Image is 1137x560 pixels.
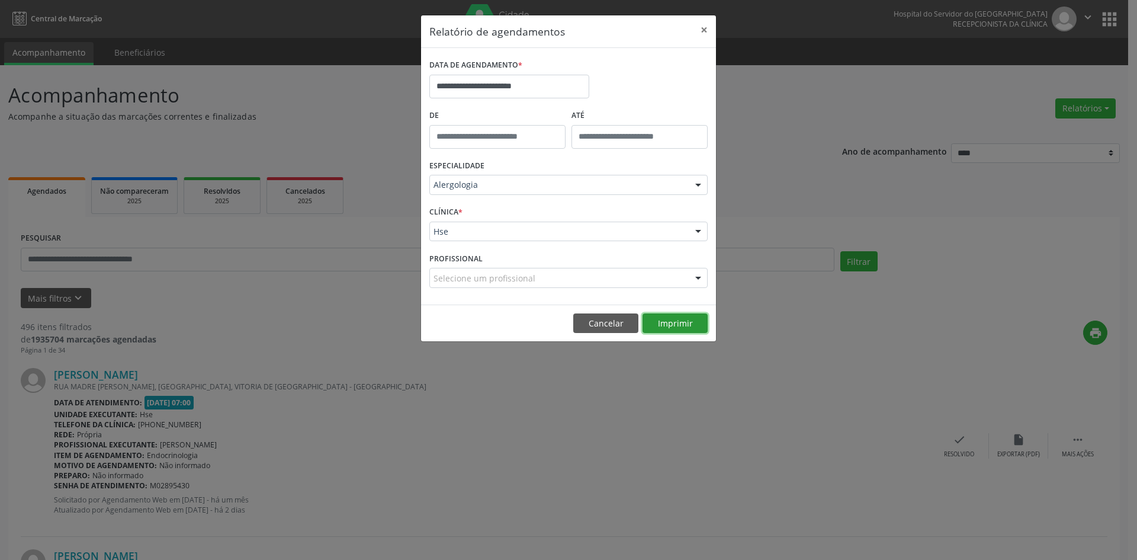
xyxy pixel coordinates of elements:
[429,24,565,39] h5: Relatório de agendamentos
[433,226,683,238] span: Hse
[429,107,566,125] label: De
[571,107,708,125] label: ATÉ
[692,15,716,44] button: Close
[573,313,638,334] button: Cancelar
[429,56,522,75] label: DATA DE AGENDAMENTO
[429,249,483,268] label: PROFISSIONAL
[643,313,708,334] button: Imprimir
[429,203,462,222] label: CLÍNICA
[429,157,484,175] label: ESPECIALIDADE
[433,272,535,284] span: Selecione um profissional
[433,179,683,191] span: Alergologia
